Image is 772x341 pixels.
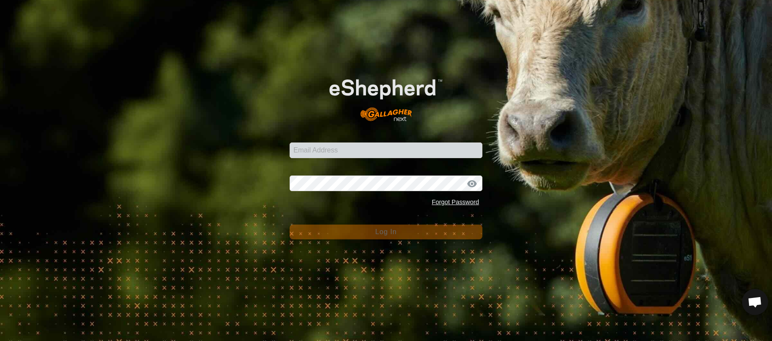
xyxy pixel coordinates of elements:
span: Log In [375,228,396,235]
input: Email Address [290,142,483,158]
div: Open chat [742,289,768,315]
button: Log In [290,225,483,239]
a: Forgot Password [432,199,479,205]
img: E-shepherd Logo [309,63,463,129]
